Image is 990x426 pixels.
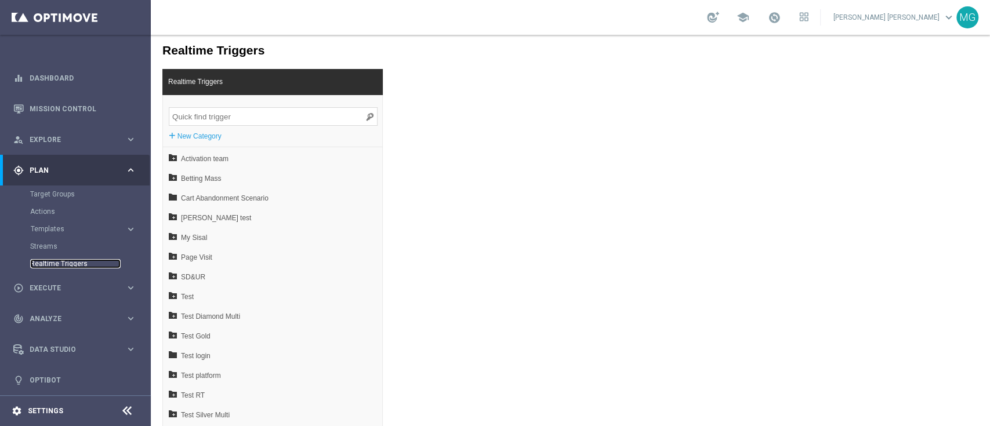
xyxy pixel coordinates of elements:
button: play_circle_outline Execute keyboard_arrow_right [13,283,137,293]
a: Mission Control [30,93,136,124]
span: Test Gold [30,292,158,311]
i: keyboard_arrow_right [125,282,136,293]
button: Templates keyboard_arrow_right [30,224,137,234]
a: Dashboard [30,63,136,93]
div: Data Studio [13,344,125,355]
a: Optibot [30,365,136,395]
button: track_changes Analyze keyboard_arrow_right [13,314,137,323]
i: gps_fixed [13,165,24,176]
div: Plan [13,165,125,176]
span: Explore [30,136,125,143]
label: New Category [27,96,71,107]
div: Actions [30,203,150,220]
button: person_search Explore keyboard_arrow_right [13,135,137,144]
span: Execute [30,285,125,292]
i: lightbulb [13,375,24,385]
a: [PERSON_NAME] [PERSON_NAME]keyboard_arrow_down [832,9,956,26]
span: Activation team [30,114,158,134]
span: Page Visit [30,213,158,232]
span: Top-up Scenario [30,390,158,410]
div: Optibot [13,365,136,395]
div: Realtime Triggers [30,255,150,272]
span: Test Diamond Multi [30,272,158,292]
span: Realtime Triggers [12,37,78,57]
button: equalizer Dashboard [13,74,137,83]
button: Mission Control [13,104,137,114]
input: Quick find trigger [18,72,227,91]
a: Streams [30,242,121,251]
span: Cart Abandonment Scenario [30,154,158,173]
a: Settings [28,407,63,414]
span: [PERSON_NAME] test [30,173,158,193]
div: MG [956,6,978,28]
div: Analyze [13,314,125,324]
label: + [18,95,25,107]
a: Actions [30,207,121,216]
span: school [737,11,749,24]
i: keyboard_arrow_right [125,344,136,355]
i: keyboard_arrow_right [125,165,136,176]
i: person_search [13,134,24,145]
button: gps_fixed Plan keyboard_arrow_right [13,166,137,175]
button: Data Studio keyboard_arrow_right [13,345,137,354]
div: Streams [30,238,150,255]
div: Target Groups [30,185,150,203]
div: Dashboard [13,63,136,93]
i: keyboard_arrow_right [125,134,136,145]
i: settings [12,406,22,416]
a: Realtime Triggers [30,259,121,268]
span: My Sisal [30,193,158,213]
i: keyboard_arrow_right [125,313,136,324]
span: Betting Mass [30,134,158,154]
span: Analyze [30,315,125,322]
a: Target Groups [30,190,121,199]
button: lightbulb Optibot [13,376,137,385]
span: Test platform [30,331,158,351]
div: Templates [30,220,150,238]
span: Test RT [30,351,158,370]
i: track_changes [13,314,24,324]
div: Execute [13,283,125,293]
div: Templates [31,225,125,232]
span: SD&UR [30,232,158,252]
div: Mission Control [13,93,136,124]
span: keyboard_arrow_down [942,11,955,24]
span: Test login [30,311,158,331]
i: equalizer [13,73,24,83]
span: Data Studio [30,346,125,353]
span: Test Silver Multi [30,370,158,390]
span: Plan [30,167,125,174]
div: Explore [13,134,125,145]
span: Templates [31,225,114,232]
i: keyboard_arrow_right [125,224,136,235]
i: play_circle_outline [13,283,24,293]
div: Cart Abandonment Scenario [30,167,158,175]
span: Test [30,252,158,272]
